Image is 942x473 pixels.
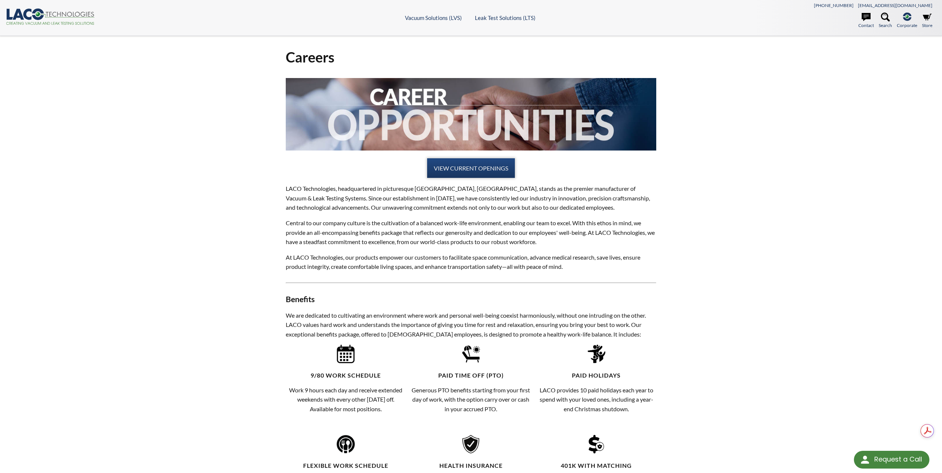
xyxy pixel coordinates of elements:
[587,345,606,363] img: Paid_Holidays_Icon.png
[411,385,531,414] p: Generous PTO benefits starting from your first day of work, with the option carry over or cash in...
[814,3,854,8] a: [PHONE_NUMBER]
[462,345,480,363] img: Paid_Time_Off_%28PTO%29_Icon.png
[427,158,515,178] a: VIEW CURRENT OPENINGS
[922,13,932,29] a: Store
[874,451,922,468] div: Request a Call
[411,372,531,379] h4: Paid Time Off (PTO)
[587,435,606,453] img: 401K_with_Matching_icon.png
[286,253,657,271] p: At LACO Technologies, our products empower our customers to facilitate space communication, advan...
[475,14,536,21] a: Leak Test Solutions (LTS)
[858,3,932,8] a: [EMAIL_ADDRESS][DOMAIN_NAME]
[854,451,929,469] div: Request a Call
[462,435,480,453] img: Health_Insurance_Icon.png
[286,311,657,339] p: We are dedicated to cultivating an environment where work and personal well-being coexist harmoni...
[286,218,657,247] p: Central to our company culture is the cultivation of a balanced work-life environment, enabling o...
[536,385,656,414] p: LACO provides 10 paid holidays each year to spend with your loved ones, including a year-end Chri...
[286,372,406,379] h4: 9/80 Work Schedule
[286,462,406,470] h4: Flexible Work Schedule
[336,345,355,363] img: 9-80_Work_Schedule_Icon.png
[897,22,917,29] span: Corporate
[286,78,657,151] img: 2024-Career-Opportunities.jpg
[286,385,406,414] p: Work 9 hours each day and receive extended weekends with every other [DATE] off. Available for mo...
[536,372,656,379] h4: Paid Holidays
[286,48,657,66] h1: Careers
[336,435,355,453] img: Flexible_Work_Schedule_Icon.png
[536,462,656,470] h4: 401K with Matching
[405,14,462,21] a: Vacuum Solutions (LVS)
[286,294,657,305] h3: Benefits
[879,13,892,29] a: Search
[858,13,874,29] a: Contact
[411,462,531,470] h4: Health Insurance
[859,454,871,466] img: round button
[286,184,657,212] p: LACO Technologies, headquartered in picturesque [GEOGRAPHIC_DATA], [GEOGRAPHIC_DATA], stands as t...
